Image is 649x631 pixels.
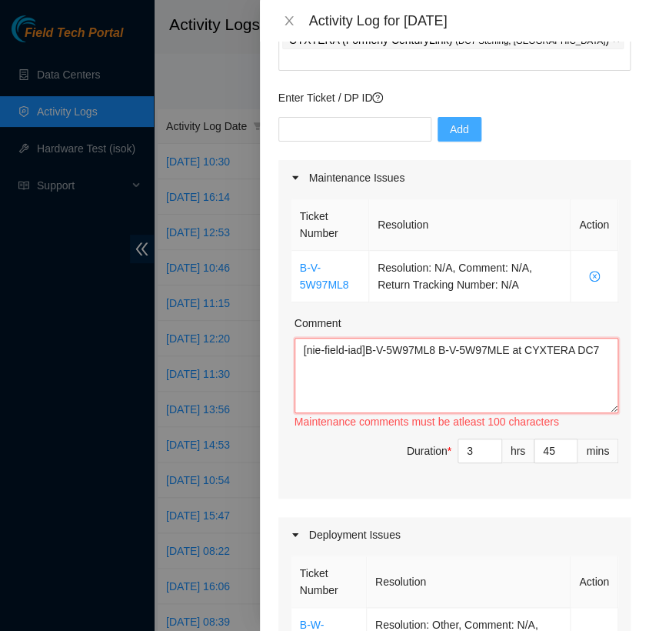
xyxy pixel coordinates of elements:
th: Ticket Number [291,199,369,251]
th: Action [571,199,618,251]
span: question-circle [372,92,383,103]
textarea: Comment [295,338,618,413]
th: Resolution [367,556,571,608]
span: caret-right [291,173,300,182]
label: Comment [295,315,341,332]
div: Activity Log for [DATE] [309,12,631,29]
div: Deployment Issues [278,517,631,553]
div: hrs [502,439,534,463]
th: Ticket Number [291,556,367,608]
p: Enter Ticket / DP ID [278,89,631,106]
span: Add [450,121,469,138]
span: close-circle [579,271,609,282]
div: Duration [407,442,451,459]
button: Close [278,14,300,28]
th: Action [571,556,618,608]
div: mins [577,439,618,463]
th: Resolution [369,199,571,251]
div: Maintenance comments must be atleast 100 characters [295,413,618,430]
span: caret-right [291,530,300,539]
button: Add [438,117,481,142]
span: close [283,15,295,27]
a: B-V-5W97ML8 [300,262,349,291]
td: Resolution: N/A, Comment: N/A, Return Tracking Number: N/A [369,251,571,302]
div: Maintenance Issues [278,160,631,195]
